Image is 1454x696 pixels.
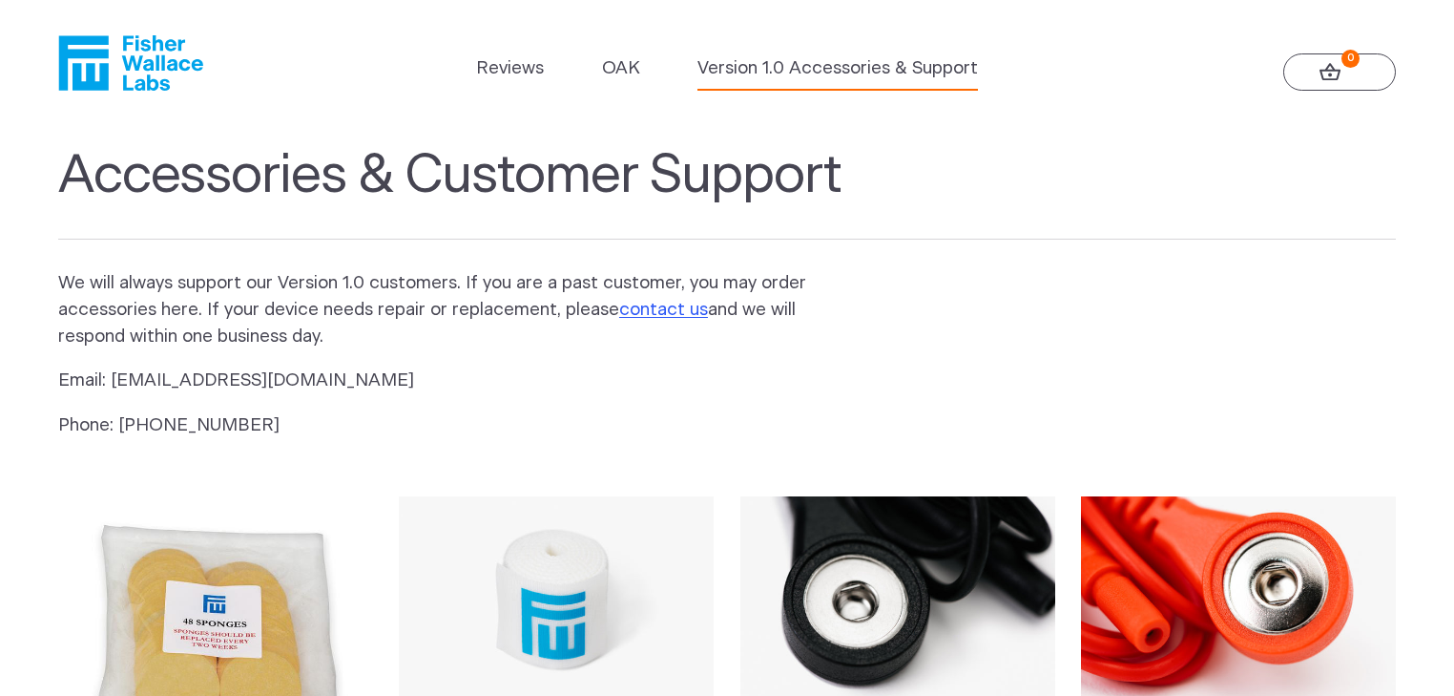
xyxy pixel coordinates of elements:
a: 0 [1283,53,1396,92]
a: Version 1.0 Accessories & Support [697,55,978,82]
p: Email: [EMAIL_ADDRESS][DOMAIN_NAME] [58,368,837,394]
h1: Accessories & Customer Support [58,144,1396,240]
a: OAK [602,55,640,82]
a: contact us [619,301,708,319]
p: We will always support our Version 1.0 customers. If you are a past customer, you may order acces... [58,270,837,350]
p: Phone: [PHONE_NUMBER] [58,412,837,439]
strong: 0 [1341,50,1360,68]
a: Fisher Wallace [58,35,203,91]
a: Reviews [476,55,544,82]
